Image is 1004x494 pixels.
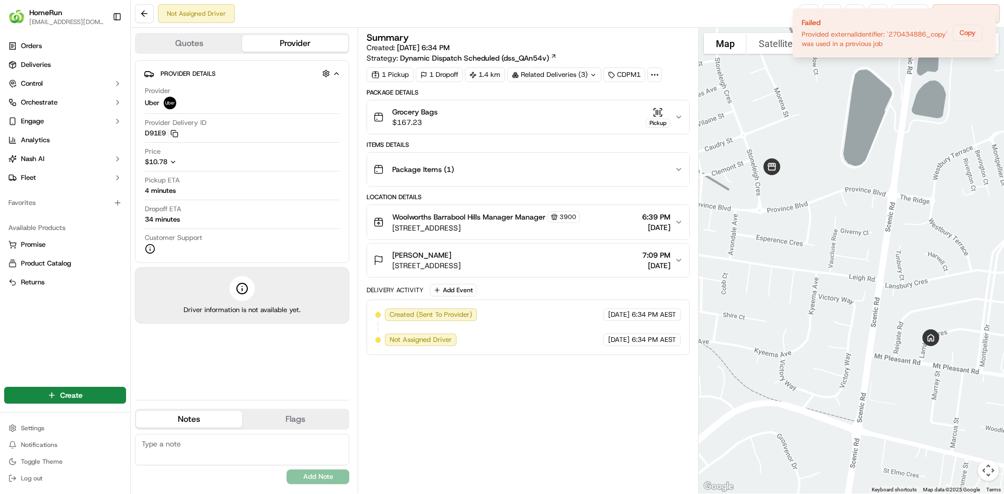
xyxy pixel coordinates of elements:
[4,471,126,486] button: Log out
[392,117,438,128] span: $167.23
[632,310,676,319] span: 6:34 PM AEST
[4,113,126,130] button: Engage
[465,67,505,82] div: 1.4 km
[747,33,805,54] button: Show satellite imagery
[4,194,126,211] div: Favorites
[136,411,242,428] button: Notes
[4,151,126,167] button: Nash AI
[367,244,689,277] button: [PERSON_NAME][STREET_ADDRESS]7:09 PM[DATE]
[367,88,689,97] div: Package Details
[646,107,670,128] button: Pickup
[560,213,576,221] span: 3900
[21,98,58,107] span: Orchestrate
[632,335,676,344] span: 6:34 PM AEST
[4,132,126,148] a: Analytics
[4,4,108,29] button: HomeRunHomeRun[EMAIL_ADDRESS][DOMAIN_NAME]
[4,56,126,73] a: Deliveries
[21,441,58,449] span: Notifications
[29,7,62,18] button: HomeRun
[4,169,126,186] button: Fleet
[507,67,601,82] div: Related Deliveries (3)
[21,154,44,164] span: Nash AI
[4,94,126,111] button: Orchestrate
[4,75,126,92] button: Control
[4,236,126,253] button: Promise
[416,67,463,82] div: 1 Dropoff
[145,215,180,224] div: 34 minutes
[21,117,44,126] span: Engage
[145,98,159,108] span: Uber
[29,18,104,26] span: [EMAIL_ADDRESS][DOMAIN_NAME]
[145,204,181,214] span: Dropoff ETA
[367,42,450,53] span: Created:
[4,220,126,236] div: Available Products
[60,390,83,400] span: Create
[4,38,126,54] a: Orders
[367,67,414,82] div: 1 Pickup
[145,157,237,167] button: $10.78
[704,33,747,54] button: Show street map
[608,310,630,319] span: [DATE]
[136,35,242,52] button: Quotes
[367,100,689,134] button: Grocery Bags$167.23Pickup
[367,193,689,201] div: Location Details
[8,8,25,25] img: HomeRun
[145,186,176,196] div: 4 minutes
[4,438,126,452] button: Notifications
[642,212,670,222] span: 6:39 PM
[21,278,44,287] span: Returns
[802,17,949,28] div: Failed
[145,129,178,138] button: D91E9
[392,212,545,222] span: Woolworths Barrabool Hills Manager Manager
[145,86,170,96] span: Provider
[4,387,126,404] button: Create
[392,250,451,260] span: [PERSON_NAME]
[390,310,472,319] span: Created (Sent To Provider)
[642,250,670,260] span: 7:09 PM
[367,153,689,186] button: Package Items (1)
[242,35,348,52] button: Provider
[21,259,71,268] span: Product Catalog
[701,480,736,493] img: Google
[21,135,50,145] span: Analytics
[872,486,917,493] button: Keyboard shortcuts
[646,119,670,128] div: Pickup
[21,41,42,51] span: Orders
[4,255,126,272] button: Product Catalog
[21,424,44,432] span: Settings
[603,67,645,82] div: CDPM1
[145,176,180,185] span: Pickup ETA
[367,205,689,239] button: Woolworths Barrabool Hills Manager Manager3900[STREET_ADDRESS]6:39 PM[DATE]
[392,164,454,175] span: Package Items ( 1 )
[397,43,450,52] span: [DATE] 6:34 PM
[8,240,122,249] a: Promise
[642,260,670,271] span: [DATE]
[367,286,424,294] div: Delivery Activity
[392,107,438,117] span: Grocery Bags
[802,30,949,49] div: Provided externalIdentifier: '270434886_copy' was used in a previous job
[184,305,301,315] span: Driver information is not available yet.
[367,141,689,149] div: Items Details
[986,487,1001,492] a: Terms (opens in new tab)
[608,335,630,344] span: [DATE]
[145,118,207,128] span: Provider Delivery ID
[400,53,549,63] span: Dynamic Dispatch Scheduled (dss_QAn54v)
[701,480,736,493] a: Open this area in Google Maps (opens a new window)
[21,79,43,88] span: Control
[242,411,348,428] button: Flags
[8,278,122,287] a: Returns
[392,260,461,271] span: [STREET_ADDRESS]
[164,97,176,109] img: uber-new-logo.jpeg
[923,487,980,492] span: Map data ©2025 Google
[161,70,215,78] span: Provider Details
[21,173,36,182] span: Fleet
[4,274,126,291] button: Returns
[4,421,126,435] button: Settings
[21,60,51,70] span: Deliveries
[978,460,999,481] button: Map camera controls
[21,240,45,249] span: Promise
[145,147,161,156] span: Price
[642,222,670,233] span: [DATE]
